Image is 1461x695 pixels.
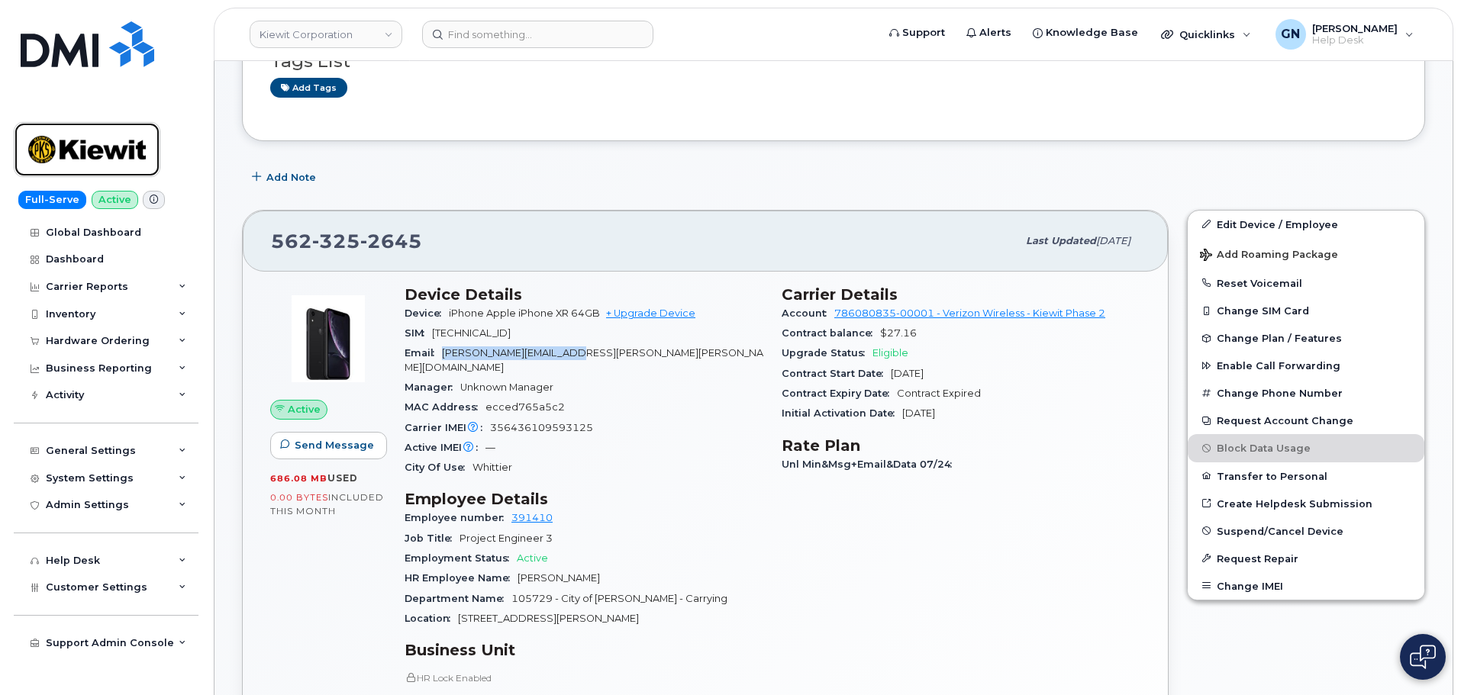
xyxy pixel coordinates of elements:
[1188,324,1424,352] button: Change Plan / Features
[405,613,458,624] span: Location
[1188,211,1424,238] a: Edit Device / Employee
[606,307,695,319] a: + Upgrade Device
[782,285,1140,304] h3: Carrier Details
[485,401,565,413] span: ecced765a5c2
[250,21,402,48] a: Kiewit Corporation
[1026,235,1096,246] span: Last updated
[1188,572,1424,600] button: Change IMEI
[422,21,653,48] input: Find something...
[242,164,329,191] button: Add Note
[405,671,763,684] p: HR Lock Enabled
[1179,28,1235,40] span: Quicklinks
[979,25,1011,40] span: Alerts
[270,492,328,503] span: 0.00 Bytes
[1188,490,1424,517] a: Create Helpdesk Submission
[834,307,1105,319] a: 786080835-00001 - Verizon Wireless - Kiewit Phase 2
[782,459,959,470] span: Unl Min&Msg+Email&Data 07/24
[1022,18,1149,48] a: Knowledge Base
[288,402,321,417] span: Active
[472,462,512,473] span: Whittier
[1410,645,1436,669] img: Open chat
[872,347,908,359] span: Eligible
[782,407,902,419] span: Initial Activation Date
[782,436,1140,455] h3: Rate Plan
[405,307,449,319] span: Device
[1217,525,1343,536] span: Suspend/Cancel Device
[405,512,511,523] span: Employee number
[270,473,327,484] span: 686.08 MB
[282,293,374,385] img: image20231002-3703462-1qb80zy.jpeg
[879,18,956,48] a: Support
[312,230,360,253] span: 325
[517,552,548,564] span: Active
[902,25,945,40] span: Support
[405,381,460,393] span: Manager
[327,472,358,484] span: used
[405,572,518,584] span: HR Employee Name
[405,490,763,508] h3: Employee Details
[782,327,880,339] span: Contract balance
[405,641,763,659] h3: Business Unit
[1046,25,1138,40] span: Knowledge Base
[902,407,935,419] span: [DATE]
[956,18,1022,48] a: Alerts
[360,230,422,253] span: 2645
[1150,19,1262,50] div: Quicklinks
[518,572,600,584] span: [PERSON_NAME]
[490,422,593,433] span: 356436109593125
[270,52,1397,71] h3: Tags List
[405,442,485,453] span: Active IMEI
[405,401,485,413] span: MAC Address
[1188,269,1424,297] button: Reset Voicemail
[405,462,472,473] span: City Of Use
[891,368,924,379] span: [DATE]
[1265,19,1424,50] div: Geoffrey Newport
[405,285,763,304] h3: Device Details
[271,230,422,253] span: 562
[270,432,387,459] button: Send Message
[1312,22,1398,34] span: [PERSON_NAME]
[295,438,374,452] span: Send Message
[1188,517,1424,545] button: Suspend/Cancel Device
[405,593,511,604] span: Department Name
[405,552,517,564] span: Employment Status
[1188,407,1424,434] button: Request Account Change
[511,593,727,604] span: 105729 - City of [PERSON_NAME] - Carrying
[1217,333,1342,344] span: Change Plan / Features
[405,533,460,544] span: Job Title
[449,307,600,319] span: iPhone Apple iPhone XR 64GB
[782,368,891,379] span: Contract Start Date
[1217,360,1340,372] span: Enable Call Forwarding
[485,442,495,453] span: —
[782,347,872,359] span: Upgrade Status
[405,422,490,433] span: Carrier IMEI
[1200,249,1338,263] span: Add Roaming Package
[270,491,384,516] span: included this month
[1312,34,1398,47] span: Help Desk
[460,533,553,544] span: Project Engineer 3
[405,327,432,339] span: SIM
[880,327,917,339] span: $27.16
[270,78,347,97] a: Add tags
[1188,462,1424,490] button: Transfer to Personal
[405,347,442,359] span: Email
[460,381,553,393] span: Unknown Manager
[782,388,897,399] span: Contract Expiry Date
[266,170,316,185] span: Add Note
[897,388,981,399] span: Contract Expired
[432,327,511,339] span: [TECHNICAL_ID]
[1188,352,1424,379] button: Enable Call Forwarding
[1096,235,1130,246] span: [DATE]
[511,512,553,523] a: 391410
[1188,297,1424,324] button: Change SIM Card
[458,613,639,624] span: [STREET_ADDRESS][PERSON_NAME]
[1188,238,1424,269] button: Add Roaming Package
[405,347,763,372] span: [PERSON_NAME][EMAIL_ADDRESS][PERSON_NAME][PERSON_NAME][DOMAIN_NAME]
[1188,545,1424,572] button: Request Repair
[1188,379,1424,407] button: Change Phone Number
[1188,434,1424,462] button: Block Data Usage
[1281,25,1300,43] span: GN
[782,307,834,319] span: Account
